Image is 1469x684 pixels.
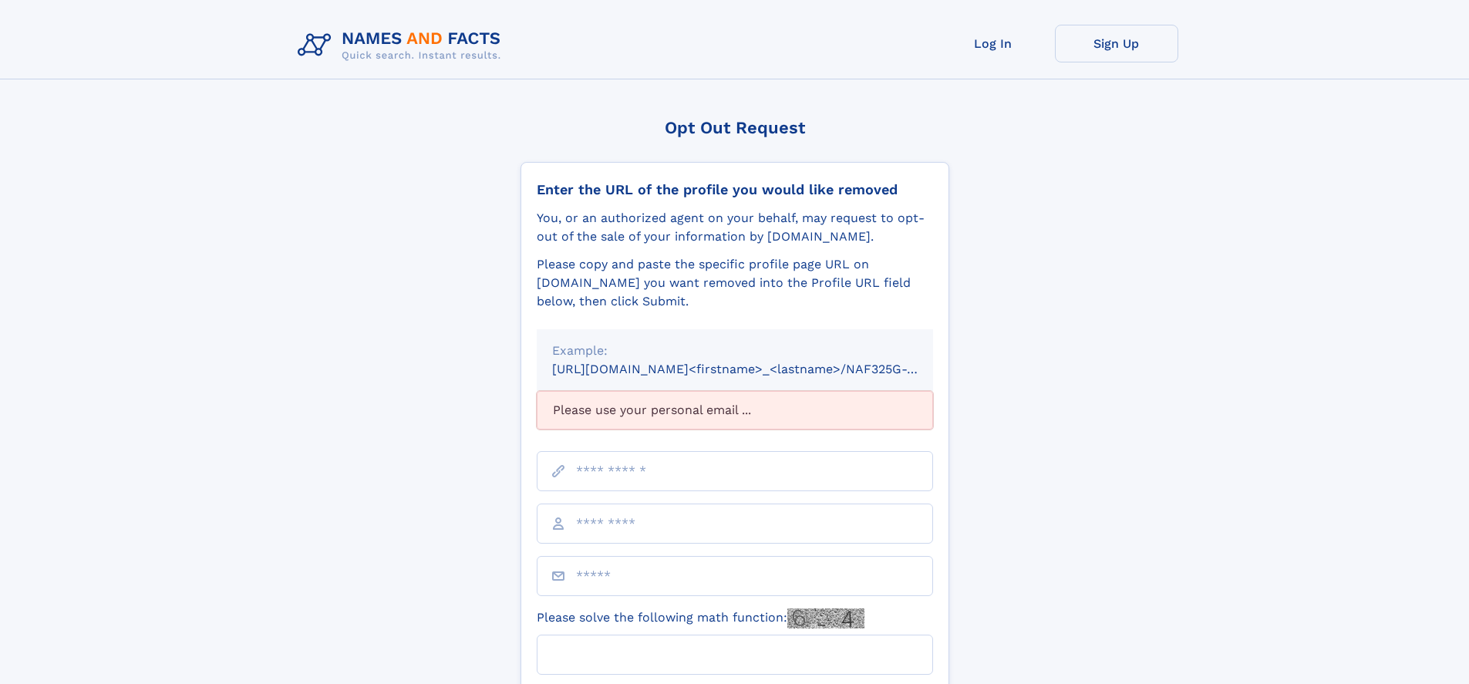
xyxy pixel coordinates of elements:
div: Please use your personal email ... [537,391,933,430]
img: Logo Names and Facts [291,25,514,66]
div: You, or an authorized agent on your behalf, may request to opt-out of the sale of your informatio... [537,209,933,246]
a: Log In [932,25,1055,62]
label: Please solve the following math function: [537,608,864,628]
small: [URL][DOMAIN_NAME]<firstname>_<lastname>/NAF325G-xxxxxxxx [552,362,962,376]
div: Opt Out Request [521,118,949,137]
a: Sign Up [1055,25,1178,62]
div: Enter the URL of the profile you would like removed [537,181,933,198]
div: Please copy and paste the specific profile page URL on [DOMAIN_NAME] you want removed into the Pr... [537,255,933,311]
div: Example: [552,342,918,360]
